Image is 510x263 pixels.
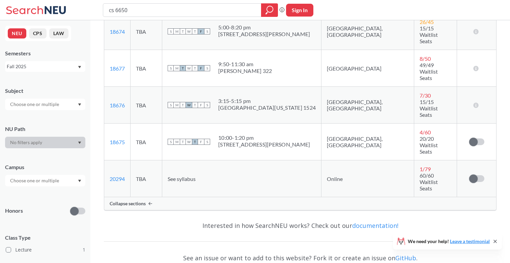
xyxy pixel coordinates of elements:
[5,50,85,57] div: Semesters
[408,239,490,244] span: We need your help!
[218,104,316,111] div: [GEOGRAPHIC_DATA][US_STATE] 1524
[104,216,497,235] div: Interested in how SearchNEU works? Check out our
[192,139,198,145] span: T
[395,254,416,262] a: GitHub
[78,141,81,144] svg: Dropdown arrow
[321,160,414,197] td: Online
[204,139,210,145] span: S
[204,65,210,71] span: S
[450,238,490,244] a: Leave a testimonial
[198,28,204,34] span: F
[321,50,414,87] td: [GEOGRAPHIC_DATA]
[261,3,278,17] div: magnifying glass
[420,99,438,118] span: 15/15 Waitlist Seats
[265,5,274,15] svg: magnifying glass
[198,65,204,71] span: F
[168,102,174,108] span: S
[110,65,125,72] a: 18677
[218,31,310,37] div: [STREET_ADDRESS][PERSON_NAME]
[218,68,272,74] div: [PERSON_NAME] 322
[186,102,192,108] span: W
[110,28,125,35] a: 18674
[174,65,180,71] span: M
[420,129,431,135] span: 4 / 60
[352,221,398,230] a: documentation!
[204,28,210,34] span: S
[174,102,180,108] span: M
[321,13,414,50] td: [GEOGRAPHIC_DATA], [GEOGRAPHIC_DATA]
[186,65,192,71] span: W
[168,28,174,34] span: S
[420,19,434,25] span: 26 / 45
[180,65,186,71] span: T
[5,99,85,110] div: Dropdown arrow
[420,172,438,191] span: 60/60 Waitlist Seats
[192,28,198,34] span: T
[218,98,316,104] div: 3:15 - 5:15 pm
[218,141,310,148] div: [STREET_ADDRESS][PERSON_NAME]
[110,176,125,182] a: 20294
[286,4,313,17] button: Sign In
[186,139,192,145] span: W
[420,25,438,44] span: 15/15 Waitlist Seats
[180,28,186,34] span: T
[5,207,23,215] p: Honors
[7,63,77,70] div: Fall 2025
[174,28,180,34] span: M
[420,62,438,81] span: 49/49 Waitlist Seats
[198,102,204,108] span: F
[110,102,125,108] a: 18676
[5,61,85,72] div: Fall 2025Dropdown arrow
[108,4,256,16] input: Class, professor, course number, "phrase"
[168,139,174,145] span: S
[5,175,85,186] div: Dropdown arrow
[7,100,63,108] input: Choose one or multiple
[5,125,85,133] div: NU Path
[218,134,310,141] div: 10:00 - 1:20 pm
[420,135,438,155] span: 20/20 Waitlist Seats
[168,176,196,182] span: See syllabus
[83,246,85,254] span: 1
[186,28,192,34] span: W
[218,24,310,31] div: 5:00 - 8:20 pm
[5,234,85,241] span: Class Type
[321,124,414,160] td: [GEOGRAPHIC_DATA], [GEOGRAPHIC_DATA]
[180,102,186,108] span: T
[78,103,81,106] svg: Dropdown arrow
[321,87,414,124] td: [GEOGRAPHIC_DATA], [GEOGRAPHIC_DATA]
[131,13,162,50] td: TBA
[6,245,85,254] label: Lecture
[131,124,162,160] td: TBA
[420,55,431,62] span: 8 / 50
[420,92,431,99] span: 7 / 30
[78,66,81,69] svg: Dropdown arrow
[110,201,146,207] span: Collapse sections
[5,87,85,95] div: Subject
[198,139,204,145] span: F
[104,197,496,210] div: Collapse sections
[131,87,162,124] td: TBA
[5,137,85,148] div: Dropdown arrow
[218,61,272,68] div: 9:50 - 11:30 am
[49,28,68,38] button: LAW
[180,139,186,145] span: T
[5,163,85,171] div: Campus
[110,139,125,145] a: 18675
[131,50,162,87] td: TBA
[192,102,198,108] span: T
[168,65,174,71] span: S
[174,139,180,145] span: M
[204,102,210,108] span: S
[192,65,198,71] span: T
[78,180,81,182] svg: Dropdown arrow
[8,28,26,38] button: NEU
[420,166,431,172] span: 1 / 79
[29,28,47,38] button: CPS
[7,177,63,185] input: Choose one or multiple
[131,160,162,197] td: TBA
